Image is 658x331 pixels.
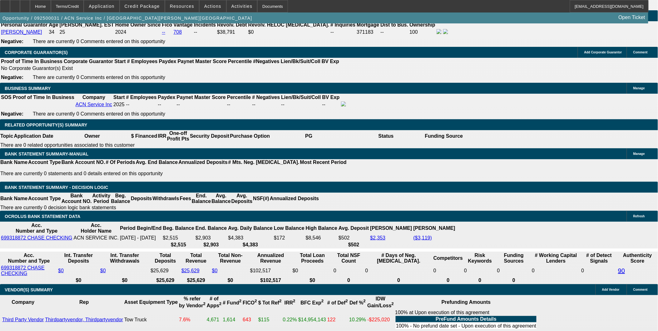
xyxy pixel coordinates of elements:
[228,222,273,234] th: Avg. Daily Balance
[1,29,42,35] a: [PERSON_NAME]
[239,299,241,304] sup: 2
[464,252,496,264] th: Risk Keywords
[364,299,366,304] sup: 2
[2,317,44,322] a: Third Party Vendor
[305,222,338,234] th: High Balance
[250,277,292,284] th: $102,517
[300,159,347,165] th: Most Recent Period
[253,59,280,64] b: #Negatives
[367,309,394,330] td: -$225,020
[211,193,231,205] th: Avg. Balance
[115,29,126,35] span: 2024
[2,16,252,21] span: Opportunity / 092500031 / ACN Service Inc / [GEOGRAPHIC_DATA][PERSON_NAME][GEOGRAPHIC_DATA]
[279,299,281,304] sup: 2
[136,159,178,165] th: Avg. End Balance
[113,95,125,100] b: Start
[5,287,53,292] span: VENDOR(S) SUMMARY
[1,111,23,116] b: Negative:
[165,0,199,12] button: Resources
[120,222,162,234] th: Period Begin/End
[433,252,463,264] th: Competitors
[370,222,412,234] th: [PERSON_NAME]
[633,152,645,156] span: Manage
[191,193,211,205] th: End. Balance
[618,252,657,264] th: Authenticity Score
[322,95,340,100] b: BV Exp
[497,265,531,277] td: 0
[114,59,126,64] b: Start
[274,222,305,234] th: Low Balance
[633,51,648,54] span: Comment
[242,309,257,330] td: 643
[464,277,496,284] th: 0
[367,296,394,308] b: IDW Gain/Loss
[349,300,366,305] b: Def %
[200,0,226,12] button: Actions
[212,277,249,284] th: $0
[120,0,165,12] button: Credit Package
[532,252,580,264] th: # Working Capital Lenders
[442,299,491,305] b: Prefunding Amounts
[633,86,645,90] span: Manage
[532,268,535,273] span: 0
[223,300,242,305] b: # Fund
[150,265,181,277] td: $25,629
[633,215,645,218] span: Refresh
[58,268,64,273] a: $0
[100,277,150,284] th: $0
[258,309,282,330] td: $115
[64,59,113,64] b: Corporate Guarantor
[409,22,435,27] b: Ownership
[365,252,433,264] th: # Days of Neg. [MEDICAL_DATA].
[227,0,257,12] button: Activities
[1,94,12,101] th: SOS
[181,252,211,264] th: Total Revenue
[45,317,123,322] a: Thirdpartyvendor, Thirdpartyvendor
[252,102,280,107] div: --
[1,75,23,80] b: Negative:
[84,0,119,12] button: Application
[618,267,625,274] a: 90
[616,12,648,23] a: Open Ticket
[370,235,385,240] a: $2,353
[5,86,51,91] span: BUSINESS SUMMARY
[581,252,617,264] th: # of Detect Signals
[365,265,433,277] td: 0
[127,59,158,64] b: # Employees
[357,29,380,36] td: 371183
[178,59,227,64] b: Paynet Master Score
[89,4,114,9] span: Application
[179,296,205,308] b: % refer by Vendor
[346,299,348,304] sup: 2
[179,309,206,330] td: 7.6%
[5,151,88,156] span: BANK STATEMENT SUMMARY-MANUAL
[5,185,108,190] span: Bank Statement Summary - Decision Logic
[281,101,321,108] td: --
[223,309,242,330] td: 1,614
[106,159,136,165] th: # Of Periods
[349,309,366,330] td: 10.29%
[150,277,181,284] th: $25,629
[100,252,150,264] th: Int. Transfer Withdrawals
[425,130,463,142] th: Funding Source
[33,39,165,44] span: There are currently 0 Comments entered on this opportunity
[227,95,251,100] b: Percentile
[250,252,292,264] th: Annualized Revenue
[61,193,92,205] th: Bank Account NO.
[228,242,273,248] th: $4,383
[195,242,227,248] th: $2,903
[321,299,324,304] sup: 2
[82,95,105,100] b: Company
[73,222,119,234] th: Acc. Holder Name
[167,130,190,142] th: One-off Profit Pts
[330,22,355,27] b: # Inquiries
[212,268,218,273] a: $0
[327,309,348,330] td: 122
[162,29,166,35] a: --
[76,102,112,107] a: ACN Service Inc
[124,299,178,305] b: Asset Equipment Type
[252,95,280,100] b: # Negatives
[395,310,537,330] div: 100% at Upon execution of this agreement
[270,193,319,205] th: Annualized Deposits
[204,4,221,9] span: Actions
